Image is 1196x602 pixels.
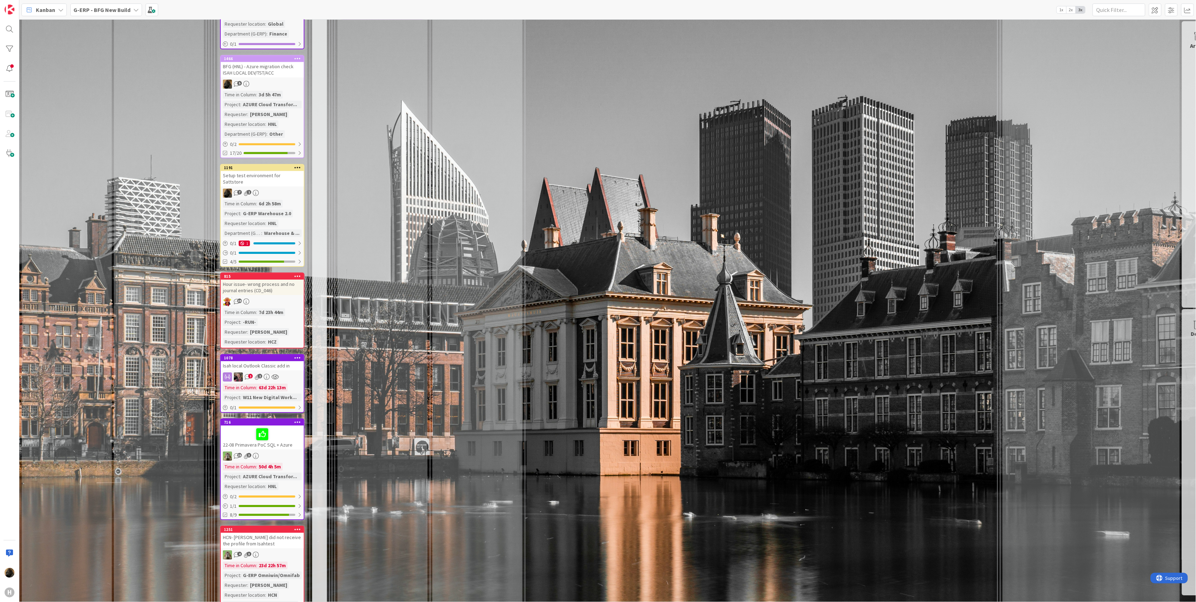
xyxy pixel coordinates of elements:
div: BFG (HNL) - Azure migration check ISAH LOCAL DEV/TST/ACC [221,62,304,77]
span: : [240,210,241,217]
div: 1078 [224,356,304,360]
div: HCN [266,591,279,599]
div: Project [223,393,240,401]
div: Time in Column [223,562,256,569]
img: ND [223,79,232,89]
div: HCN- [PERSON_NAME] did not receive the profile from Isahtest [221,533,304,548]
div: 1191 [224,165,304,170]
div: 0/1 [221,403,304,412]
span: 3x [1076,6,1085,13]
div: TT [221,550,304,559]
img: LC [223,297,232,306]
div: 0/1 [221,249,304,257]
div: 1251HCN- [PERSON_NAME] did not receive the profile from Isahtest [221,526,304,548]
div: Requester [223,328,247,336]
div: Time in Column [223,200,256,207]
div: 0/2 [221,140,304,149]
div: 0/1 [221,40,304,49]
span: Support [15,1,32,9]
span: : [247,328,248,336]
img: TT [223,451,232,461]
b: G-ERP - BFG New Build [73,6,130,13]
a: 1466BFG (HNL) - Azure migration check ISAH LOCAL DEV/TST/ACCNDTime in Column:3d 5h 47mProject:AZU... [220,55,304,158]
span: : [265,219,266,227]
div: Hour issue- wrong process and no journal entries (CD_046) [221,280,304,295]
span: 1x [1057,6,1066,13]
div: -RUN- [241,318,258,326]
div: Department (G-ERP) [223,130,266,138]
div: Time in Column [223,91,256,98]
span: : [240,473,241,480]
span: 19 [237,299,242,303]
div: ND [221,188,304,198]
a: 815Hour issue- wrong process and no journal entries (CD_046)LCTime in Column:7d 23h 44mProject:-R... [220,273,304,348]
div: LC [221,297,304,306]
a: 1191Setup test environment for SattstoreNDTime in Column:6d 2h 58mProject:G-ERP Warehouse 2.0Requ... [220,164,304,267]
div: 1466BFG (HNL) - Azure migration check ISAH LOCAL DEV/TST/ACC [221,56,304,77]
div: Department (G-ERP) [223,30,266,38]
span: 1 [248,374,253,378]
div: Finance [268,30,289,38]
span: 0 / 2 [230,141,237,148]
span: : [240,571,241,579]
span: : [265,338,266,346]
div: BF [221,372,304,382]
div: AZURE Cloud Transfor... [241,473,299,480]
span: 2x [1066,6,1076,13]
div: 716 [224,420,304,425]
span: 4 [237,552,242,556]
span: : [265,120,266,128]
span: : [256,91,257,98]
span: : [240,101,241,108]
span: Kanban [36,6,55,14]
img: ND [5,568,14,578]
div: Time in Column [223,308,256,316]
div: 1 [239,241,250,246]
div: [PERSON_NAME] [248,110,289,118]
div: 815 [221,273,304,280]
div: AZURE Cloud Transfor... [241,101,299,108]
div: Requester location [223,120,265,128]
div: Global [266,20,285,28]
span: : [261,229,262,237]
span: 17/20 [230,149,242,157]
span: 1 / 1 [230,502,237,510]
div: Requester location [223,482,265,490]
div: 1466 [224,56,304,61]
span: : [256,200,257,207]
div: 1466 [221,56,304,62]
div: HNL [266,120,278,128]
span: : [265,591,266,599]
span: 1 [258,374,262,378]
div: 3d 5h 47m [257,91,283,98]
span: : [256,463,257,470]
a: 71622-08 Primavera PoC SQL + AzureTTTime in Column:50d 4h 5mProject:AZURE Cloud Transfor...Reques... [220,418,304,520]
div: Project [223,101,240,108]
div: 815 [224,274,304,279]
div: 23d 22h 57m [257,562,288,569]
div: 22-08 Primavera PoC SQL + Azure [221,425,304,449]
div: 1251 [224,527,304,532]
div: Requester [223,581,247,589]
input: Quick Filter... [1093,4,1145,16]
div: 0/11 [221,239,304,248]
div: 50d 4h 5m [257,463,283,470]
span: 15 [237,453,242,457]
div: 6d 2h 58m [257,200,283,207]
span: : [265,20,266,28]
div: HNL [266,219,278,227]
div: 7d 23h 44m [257,308,285,316]
span: : [256,562,257,569]
span: 7 [237,190,242,194]
span: : [256,384,257,391]
div: Project [223,318,240,326]
span: 1 [247,190,251,194]
span: : [266,130,268,138]
div: [PERSON_NAME] [248,581,289,589]
div: Other [268,130,285,138]
div: Warehouse & ... [262,229,301,237]
div: 1251 [221,526,304,533]
span: 3 [247,453,251,457]
span: : [265,482,266,490]
div: Requester [223,110,247,118]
